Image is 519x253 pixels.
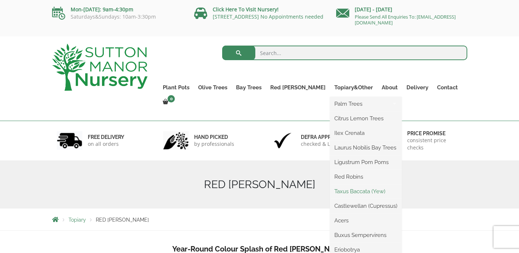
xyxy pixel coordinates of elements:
a: Click Here To Visit Nursery! [213,6,279,13]
h1: RED [PERSON_NAME] [52,178,467,191]
a: Ligustrum Pom Poms [330,157,402,168]
span: 0 [168,95,175,102]
a: Olive Trees [194,82,232,93]
p: consistent price checks [407,137,463,151]
a: Castlewellan (Cupressus) [330,201,402,211]
a: Buxus Sempervirens [330,230,402,241]
h6: Defra approved [301,134,349,140]
span: RED [PERSON_NAME] [96,217,149,223]
img: 1.jpg [57,131,82,150]
a: Plant Pots [158,82,194,93]
nav: Breadcrumbs [52,217,467,222]
p: by professionals [194,140,234,148]
a: [STREET_ADDRESS] No Appointments needed [213,13,323,20]
a: 0 [158,97,177,107]
a: Contact [433,82,462,93]
a: Please Send All Enquiries To: [EMAIL_ADDRESS][DOMAIN_NAME] [355,13,456,26]
a: About [377,82,402,93]
h6: FREE DELIVERY [88,134,124,140]
p: on all orders [88,140,124,148]
h6: Price promise [407,130,463,137]
a: Topiary&Other [330,82,377,93]
a: Laurus Nobilis Bay Trees [330,142,402,153]
p: Saturdays&Sundays: 10am-3:30pm [52,14,183,20]
a: Citrus Lemon Trees [330,113,402,124]
a: Delivery [402,82,433,93]
img: 3.jpg [270,131,295,150]
a: Red [PERSON_NAME] [266,82,330,93]
img: 2.jpg [163,131,189,150]
p: Mon-[DATE]: 9am-4:30pm [52,5,183,14]
a: Ilex Crenata [330,128,402,139]
p: [DATE] - [DATE] [336,5,467,14]
a: Acers [330,215,402,226]
p: checked & Licensed [301,140,349,148]
h6: hand picked [194,134,234,140]
input: Search... [222,46,467,60]
a: Topiary [68,217,86,223]
a: Red Robins [330,171,402,182]
a: Palm Trees [330,98,402,109]
a: Bay Trees [232,82,266,93]
a: Taxus Baccata (Yew) [330,186,402,197]
img: logo [52,44,148,91]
